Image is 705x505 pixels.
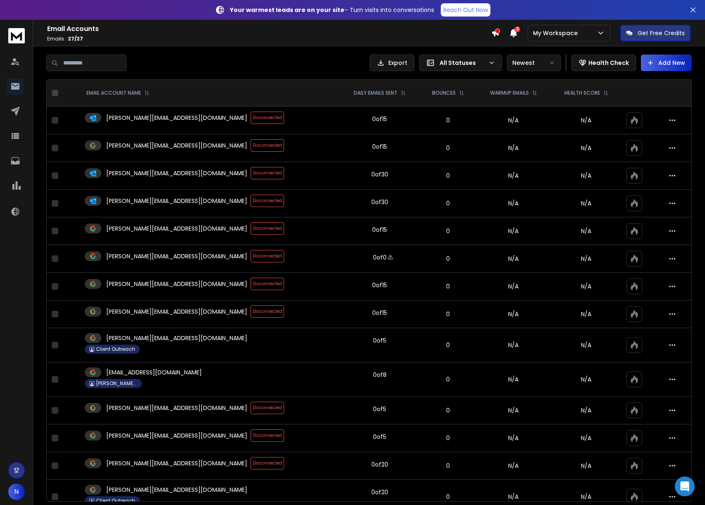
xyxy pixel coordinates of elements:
[371,488,388,496] div: 0 of 20
[106,486,247,494] p: [PERSON_NAME][EMAIL_ADDRESS][DOMAIN_NAME]
[372,226,387,234] div: 0 of 15
[556,144,617,152] p: N/A
[556,255,617,263] p: N/A
[230,6,434,14] p: – Turn visits into conversations
[556,341,617,349] p: N/A
[425,341,471,349] p: 0
[476,362,551,397] td: N/A
[371,198,388,206] div: 0 of 30
[96,498,135,504] p: Client Outreach
[106,404,247,412] p: [PERSON_NAME][EMAIL_ADDRESS][DOMAIN_NAME]
[47,24,491,34] h1: Email Accounts
[443,6,488,14] p: Reach Out Now
[251,305,284,318] span: Disconnected
[641,55,692,71] button: Add New
[440,59,485,67] p: All Statuses
[514,26,520,32] span: 2
[588,59,629,67] p: Health Check
[556,493,617,501] p: N/A
[556,172,617,180] p: N/A
[106,368,202,376] p: [EMAIL_ADDRESS][DOMAIN_NAME]
[8,28,25,43] img: logo
[425,227,471,235] p: 0
[373,433,386,441] div: 0 of 5
[638,29,685,37] p: Get Free Credits
[106,280,247,288] p: [PERSON_NAME][EMAIL_ADDRESS][DOMAIN_NAME]
[556,462,617,470] p: N/A
[372,309,387,317] div: 0 of 15
[372,281,387,289] div: 0 of 15
[106,431,247,440] p: [PERSON_NAME][EMAIL_ADDRESS][DOMAIN_NAME]
[476,245,551,273] td: N/A
[251,250,284,262] span: Disconnected
[556,116,617,124] p: N/A
[251,457,284,469] span: Disconnected
[556,310,617,318] p: N/A
[675,476,695,496] div: Open Intercom Messenger
[556,199,617,207] p: N/A
[556,434,617,442] p: N/A
[476,424,551,452] td: N/A
[372,115,387,123] div: 0 of 15
[68,35,83,42] span: 27 / 27
[432,90,456,96] p: BOUNCES
[425,375,471,384] p: 0
[373,405,386,413] div: 0 of 5
[476,217,551,245] td: N/A
[251,278,284,290] span: Disconnected
[8,484,25,500] button: N
[96,380,137,387] p: [PERSON_NAME] Outreach
[251,167,284,179] span: Disconnected
[556,375,617,384] p: N/A
[251,112,284,124] span: Disconnected
[106,114,247,122] p: [PERSON_NAME][EMAIL_ADDRESS][DOMAIN_NAME]
[425,199,471,207] p: 0
[371,170,388,179] div: 0 of 30
[556,227,617,235] p: N/A
[476,452,551,480] td: N/A
[425,282,471,291] p: 0
[106,252,247,260] p: [PERSON_NAME][EMAIL_ADDRESS][DOMAIN_NAME]
[106,197,247,205] p: [PERSON_NAME][EMAIL_ADDRESS][DOMAIN_NAME]
[556,406,617,414] p: N/A
[425,310,471,318] p: 0
[251,195,284,207] span: Disconnected
[425,255,471,263] p: 0
[354,90,397,96] p: DAILY EMAILS SENT
[370,55,414,71] button: Export
[476,273,551,300] td: N/A
[476,162,551,190] td: N/A
[106,224,247,233] p: [PERSON_NAME][EMAIL_ADDRESS][DOMAIN_NAME]
[425,116,471,124] p: 0
[476,107,551,134] td: N/A
[490,90,529,96] p: WARMUP EMAILS
[47,36,491,42] p: Emails :
[476,300,551,328] td: N/A
[476,134,551,162] td: N/A
[571,55,636,71] button: Health Check
[564,90,600,96] p: HEALTH SCORE
[251,222,284,235] span: Disconnected
[425,172,471,180] p: 0
[620,25,691,41] button: Get Free Credits
[106,334,247,342] p: [PERSON_NAME][EMAIL_ADDRESS][DOMAIN_NAME]
[371,460,388,469] div: 0 of 20
[372,143,387,151] div: 0 of 15
[373,371,387,379] div: 0 of 8
[507,55,561,71] button: Newest
[251,429,284,442] span: Disconnected
[106,307,247,316] p: [PERSON_NAME][EMAIL_ADDRESS][DOMAIN_NAME]
[251,139,284,152] span: Disconnected
[425,462,471,470] p: 0
[106,459,247,467] p: [PERSON_NAME][EMAIL_ADDRESS][DOMAIN_NAME]
[86,90,149,96] div: EMAIL ACCOUNT NAME
[425,406,471,414] p: 0
[476,190,551,217] td: N/A
[533,29,581,37] p: My Workspace
[251,402,284,414] span: Disconnected
[425,493,471,501] p: 0
[96,346,135,353] p: Client Outreach
[556,282,617,291] p: N/A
